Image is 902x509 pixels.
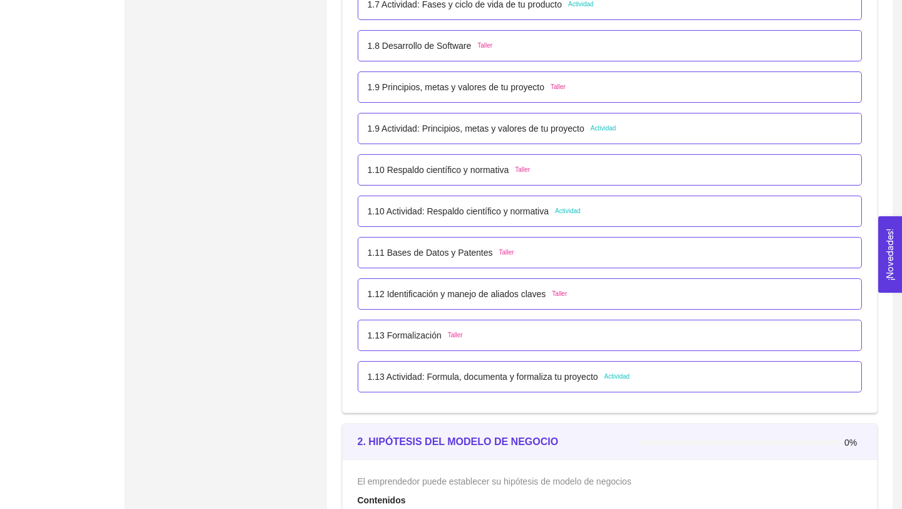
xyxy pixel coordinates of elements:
span: Taller [499,248,514,258]
span: Actividad [604,372,630,382]
span: Taller [448,330,463,340]
p: 1.9 Principios, metas y valores de tu proyecto [368,80,544,94]
p: 1.8 Desarrollo de Software [368,39,472,53]
strong: 2. HIPÓTESIS DEL MODELO DE NEGOCIO [358,436,559,447]
span: El emprendedor puede establecer su hipótesis de modelo de negocios [358,476,631,486]
p: 1.12 Identificación y manejo de aliados claves [368,287,546,301]
p: 1.10 Respaldo científico y normativa [368,163,509,177]
p: 1.13 Formalización [368,328,442,342]
strong: Contenidos [358,495,406,505]
span: Taller [552,289,567,299]
p: 1.11 Bases de Datos y Patentes [368,246,493,260]
span: Taller [515,165,530,175]
p: 1.10 Actividad: Respaldo científico y normativa [368,204,549,218]
span: Taller [477,41,492,51]
span: Actividad [555,206,581,216]
p: 1.13 Actividad: Formula, documenta y formaliza tu proyecto [368,370,598,384]
span: Actividad [591,123,616,134]
p: 1.9 Actividad: Principios, metas y valores de tu proyecto [368,122,584,135]
span: 0% [844,438,862,447]
button: Open Feedback Widget [878,216,902,293]
span: Taller [551,82,566,92]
